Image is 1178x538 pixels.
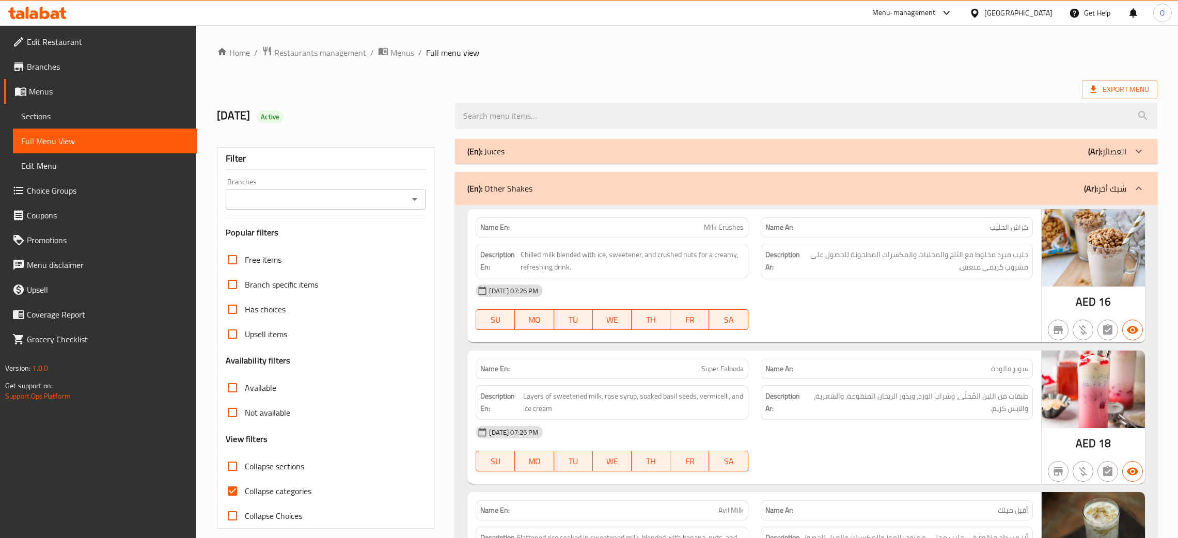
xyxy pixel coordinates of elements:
a: Upsell [4,277,197,302]
b: (Ar): [1084,181,1098,196]
span: 18 [1098,433,1111,453]
input: search [455,103,1157,129]
span: Grocery Checklist [27,333,189,345]
span: Menus [29,85,189,98]
li: / [370,46,374,59]
span: SA [713,312,744,327]
span: أفيل ميلك [998,505,1028,516]
button: Not has choices [1097,320,1118,340]
span: Has choices [245,303,286,315]
strong: Name En: [480,363,510,374]
strong: Description Ar: [765,248,800,274]
button: MO [515,309,554,330]
span: Available [245,382,276,394]
div: (En): Other Shakes(Ar):شيك أخر [455,172,1157,205]
div: (En): Juices(Ar):العصائر [455,139,1157,164]
button: SU [476,309,515,330]
button: TU [554,309,593,330]
a: Edit Menu [13,153,197,178]
strong: Name En: [480,505,510,516]
p: العصائر [1088,145,1126,157]
button: Not branch specific item [1048,320,1069,340]
span: Edit Restaurant [27,36,189,48]
span: Layers of sweetened milk, rose syrup, soaked basil seeds, vermicelli, and ice cream [523,390,744,415]
button: Purchased item [1073,320,1093,340]
a: Promotions [4,228,197,252]
span: AED [1076,292,1096,312]
span: Coverage Report [27,308,189,321]
a: Coverage Report [4,302,197,327]
a: Sections [13,104,197,129]
a: Support.OpsPlatform [5,389,71,403]
span: MO [519,312,549,327]
button: SA [709,309,748,330]
span: O [1160,7,1165,19]
span: Edit Menu [21,160,189,172]
button: TH [632,451,670,471]
button: SU [476,451,515,471]
span: Version: [5,361,30,375]
span: Branches [27,60,189,73]
span: Export Menu [1082,80,1157,99]
span: TH [636,312,666,327]
a: Coupons [4,203,197,228]
span: Branch specific items [245,278,318,291]
span: Full Menu View [21,135,189,147]
strong: Description En: [480,390,521,415]
div: Active [257,110,284,123]
span: WE [597,454,627,469]
h3: Popular filters [226,227,426,239]
span: كراش الحليب [989,222,1028,233]
span: SU [480,454,511,469]
span: Get support on: [5,379,53,392]
span: Coupons [27,209,189,221]
span: AED [1076,433,1096,453]
li: / [254,46,258,59]
span: 16 [1098,292,1111,312]
a: Restaurants management [262,46,366,59]
span: Collapse sections [245,460,304,472]
span: WE [597,312,627,327]
strong: Name Ar: [765,505,793,516]
a: Menu disclaimer [4,252,197,277]
a: Branches [4,54,197,79]
span: Active [257,112,284,122]
span: Sections [21,110,189,122]
a: Choice Groups [4,178,197,203]
h3: Availability filters [226,355,290,367]
span: Free items [245,254,281,266]
strong: Description En: [480,248,519,274]
span: Full menu view [426,46,479,59]
button: WE [593,451,632,471]
span: Not available [245,406,290,419]
span: Choice Groups [27,184,189,197]
button: TU [554,451,593,471]
span: TH [636,454,666,469]
span: طبقات من اللبن المُحلّى، وشراب الورد، وبذور الريحان المنقوعة، والشعرية، والآيس كريم. [806,390,1028,415]
span: Milk Crushes [704,222,744,233]
span: Chilled milk blended with ice, sweetener, and crushed nuts for a creamy, refreshing drink. [521,248,744,274]
a: Full Menu View [13,129,197,153]
strong: Name Ar: [765,363,793,374]
span: Restaurants management [274,46,366,59]
button: Purchased item [1073,461,1093,482]
p: Other Shakes [467,182,532,195]
a: Grocery Checklist [4,327,197,352]
button: Not branch specific item [1048,461,1069,482]
span: Collapse categories [245,485,311,497]
span: حليب مبرد مخلوط مع الثلج والمحليات والمكسرات المطحونة للحصول على مشروب كريمي منعش. [802,248,1028,274]
button: Available [1122,320,1143,340]
button: Open [407,192,422,207]
li: / [418,46,422,59]
button: FR [670,309,709,330]
span: Upsell [27,283,189,296]
img: Super_Falooda638906687043394881.jpg [1042,351,1145,428]
span: Super Falooda [701,363,744,374]
h3: View filters [226,433,268,445]
b: (Ar): [1088,144,1102,159]
button: Not has choices [1097,461,1118,482]
div: Filter [226,148,426,170]
div: [GEOGRAPHIC_DATA] [984,7,1053,19]
button: WE [593,309,632,330]
a: Home [217,46,250,59]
